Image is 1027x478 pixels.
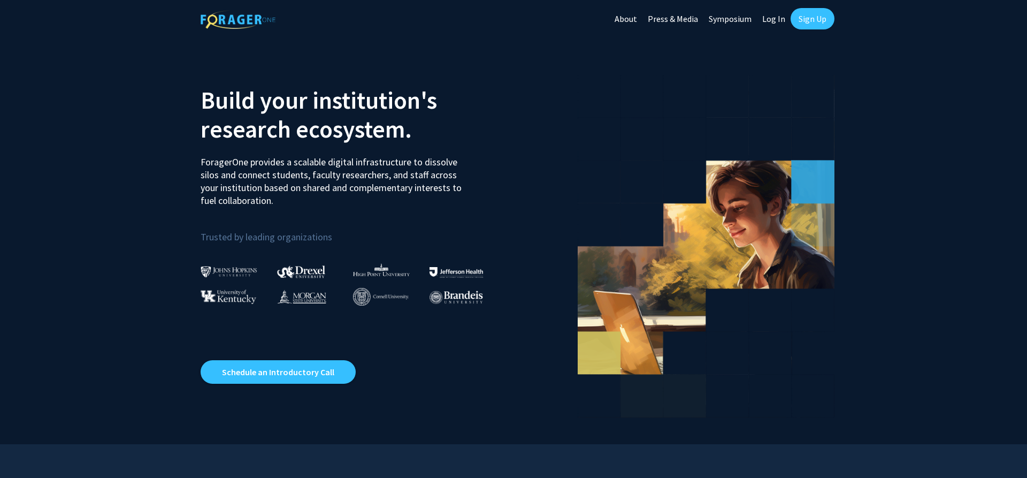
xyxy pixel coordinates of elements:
[201,10,275,29] img: ForagerOne Logo
[201,360,356,384] a: Opens in a new tab
[201,148,469,207] p: ForagerOne provides a scalable digital infrastructure to dissolve silos and connect students, fac...
[201,290,256,304] img: University of Kentucky
[353,263,410,276] img: High Point University
[277,290,326,304] img: Morgan State University
[201,266,257,277] img: Johns Hopkins University
[201,216,505,245] p: Trusted by leading organizations
[430,267,483,277] img: Thomas Jefferson University
[353,288,409,306] img: Cornell University
[277,265,325,278] img: Drexel University
[430,291,483,304] img: Brandeis University
[791,8,834,29] a: Sign Up
[201,86,505,143] h2: Build your institution's research ecosystem.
